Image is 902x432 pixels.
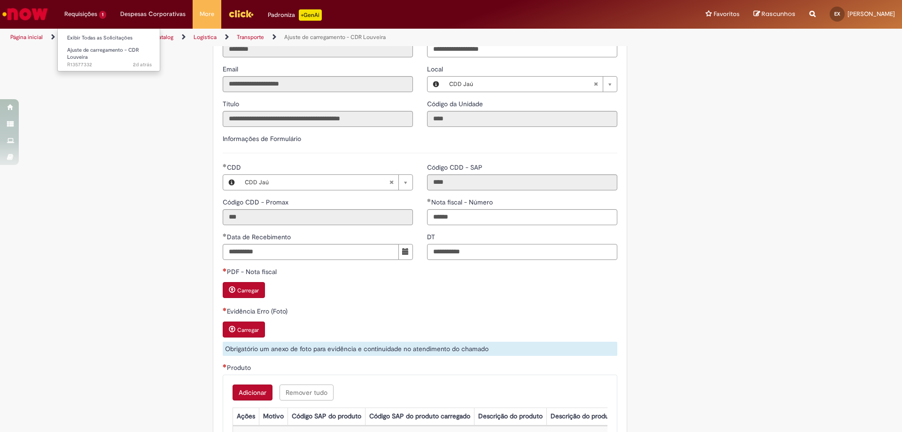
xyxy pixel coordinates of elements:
span: Favoritos [714,9,739,19]
span: Ajuste de carregamento - CDR Louveira [67,47,139,61]
input: Telefone de Contato [427,41,617,57]
th: Código SAP do produto [288,408,365,425]
span: CDD [227,163,243,172]
span: Necessários [223,364,227,368]
button: Mostrar calendário para Data de Recebimento [398,244,413,260]
a: CDD JaúLimpar campo Local [444,77,617,92]
a: Exibir Todas as Solicitações [58,33,161,43]
span: CDD Jaú [449,77,593,92]
span: 1 [99,11,106,19]
a: Logistica [194,33,217,41]
button: Add a row for Produto [233,385,272,401]
button: CDD, Visualizar este registro CDD Jaú [223,175,240,190]
label: Somente leitura - Email [223,64,240,74]
input: Nota fiscal - Número [427,209,617,225]
span: Necessários [223,307,227,311]
label: Somente leitura - Título [223,99,241,109]
div: Obrigatório um anexo de foto para evidência e continuidade no atendimento do chamado [223,342,617,356]
th: Código SAP do produto carregado [365,408,474,425]
span: CDD Jaú [245,175,389,190]
img: ServiceNow [1,5,49,24]
th: Ações [233,408,259,425]
span: Nota fiscal - Número [431,198,495,206]
span: Necessários [223,268,227,272]
span: Produto [227,363,253,372]
input: Data de Recebimento 30 September 2025 Tuesday [223,244,399,260]
input: Código CDD - Promax [223,209,413,225]
span: Local [427,65,445,73]
span: PDF - Nota fiscal [227,267,279,276]
small: Carregar [237,326,259,334]
th: Motivo [259,408,288,425]
ul: Trilhas de página [7,29,594,46]
input: Código CDD - SAP [427,174,617,190]
div: Padroniza [268,9,322,21]
small: Carregar [237,287,259,294]
span: Somente leitura - Código CDD - Promax [223,198,290,206]
span: Rascunhos [762,9,795,18]
span: Somente leitura - Título [223,100,241,108]
span: Somente leitura - Código CDD - SAP [427,163,484,172]
th: Descrição do produto [474,408,546,425]
span: Requisições [64,9,97,19]
button: Carregar anexo de PDF - Nota fiscal Required [223,282,265,298]
ul: Requisições [57,28,160,71]
input: DT [427,244,617,260]
input: Título [223,111,413,127]
input: Email [223,76,413,92]
a: CDD JaúLimpar campo CDD [240,175,412,190]
span: Obrigatório Preenchido [427,198,431,202]
abbr: Limpar campo CDD [384,175,398,190]
span: Somente leitura - Email [223,65,240,73]
button: Carregar anexo de Evidência Erro (Foto) Required [223,322,265,338]
span: Obrigatório Preenchido [223,233,227,237]
span: DT [427,233,437,241]
label: Somente leitura - Código CDD - SAP [427,163,484,172]
img: click_logo_yellow_360x200.png [228,7,254,21]
span: Obrigatório Preenchido [223,164,227,167]
time: 29/09/2025 14:36:29 [133,61,152,68]
span: Despesas Corporativas [120,9,186,19]
span: Data de Recebimento [227,233,293,241]
span: Evidência Erro (Foto) [227,307,289,315]
span: 2d atrás [133,61,152,68]
label: Somente leitura - Código da Unidade [427,99,485,109]
a: Página inicial [10,33,43,41]
th: Descrição do produto carregado [546,408,650,425]
button: Local, Visualizar este registro CDD Jaú [428,77,444,92]
span: More [200,9,214,19]
span: R13577332 [67,61,152,69]
input: ID [223,41,413,57]
abbr: Limpar campo Local [589,77,603,92]
a: Ajuste de carregamento - CDR Louveira [284,33,386,41]
a: Rascunhos [754,10,795,19]
span: [PERSON_NAME] [848,10,895,18]
label: Somente leitura - Código CDD - Promax [223,197,290,207]
p: +GenAi [299,9,322,21]
label: Informações de Formulário [223,134,301,143]
span: Somente leitura - Código da Unidade [427,100,485,108]
span: EX [834,11,840,17]
a: Aberto R13577332 : Ajuste de carregamento - CDR Louveira [58,45,161,65]
a: Transporte [237,33,264,41]
input: Código da Unidade [427,111,617,127]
